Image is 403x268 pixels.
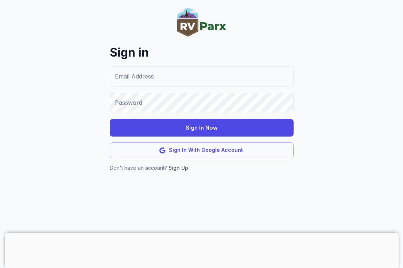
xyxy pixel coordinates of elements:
button: Sign In Now [110,119,294,137]
a: Sign Up [168,165,188,171]
button: Sign In With Google Account [110,142,294,158]
img: RVParx.com [177,8,226,37]
iframe: Advertisement [5,233,270,266]
p: Don't have an account? [110,164,294,172]
h4: Sign in [110,45,294,61]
